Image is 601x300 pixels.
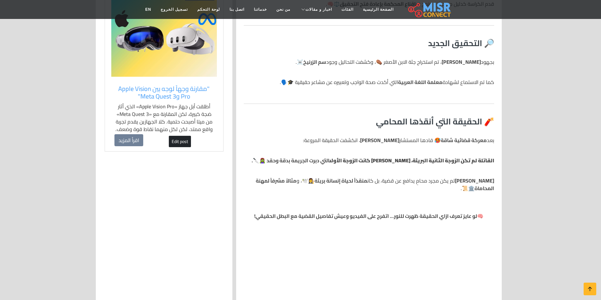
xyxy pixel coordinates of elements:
a: Edit post [169,136,191,147]
p: لم يكن مجرد محامٍ يدافع عن قضية، بل كان 👩‍⚖️🕊️، و 🏛️📜. [244,177,494,200]
strong: معركة قضائية شاقة [441,135,487,145]
a: لوحة التحكم [193,3,224,15]
p: بعد 🥵 قادها المستشار ، انكشفت الحقيقة المروعة: [244,136,494,144]
a: الفئات [337,3,358,15]
a: خدماتنا [249,3,272,15]
strong: منقذاً لحياة إنسانة بريئة [315,176,367,185]
a: اخبار و مقالات [295,3,337,15]
h3: 🔎 التحقيق الجديد [244,38,494,48]
a: تسجيل الخروج [156,3,193,15]
strong: لو عايز تعرف ازاي الحقيقة ظهرت للنور… اتفرج على الفيديو وعيش تفاصيل القضية مع البطل الحقيقي! [254,211,477,221]
strong: معلمة اللغة العربية [398,77,443,87]
strong: مثالاً مشرفاً لمهنة المحاماة [256,176,494,193]
p: بجهود ، تم استخراج جثة الابن الأصغر ⚰️، وكشفت التحاليل وجود ☠️. [244,58,494,66]
a: من نحن [272,3,295,15]
strong: سم الزرنيخ [303,57,326,67]
a: اقرأ المزيد [114,134,143,146]
img: main.misr_connect [408,2,451,17]
a: "مقارنة وجهاً لوجه بين Apple Vision Pro وMeta Quest 3" [114,85,214,100]
a: الصفحة الرئيسية [358,3,398,15]
a: اتصل بنا [225,3,249,15]
strong: [PERSON_NAME] [455,176,494,185]
a: EN [140,3,156,15]
h3: 🧨 الحقيقة التي أنقذها المحامي [244,117,494,126]
span: اخبار و مقالات [305,7,332,12]
p: أطلقت أبل جهاز «Apple Vision Pro» الذي أثار ضجة كبيرة، لكن المقارنة مع «Meta Quest 3» من ميتا أصب... [114,103,214,141]
strong: [PERSON_NAME] [360,135,399,145]
strong: التي دبرت الجريمة بدقة وحقد 🧟‍♀️🔪. [252,156,494,165]
strong: القاتلة لم تكن الزوجة الثانية البريئة، [PERSON_NAME] كانت الزوجة الأولى [329,156,494,165]
strong: [PERSON_NAME] [442,57,481,67]
p: كما تم الاستماع لشهادة التي أكدت صحة الواجب وتعبيره عن مشاعر حقيقية 🎓🗣️. [244,78,494,86]
p: 🧠 [244,212,494,227]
